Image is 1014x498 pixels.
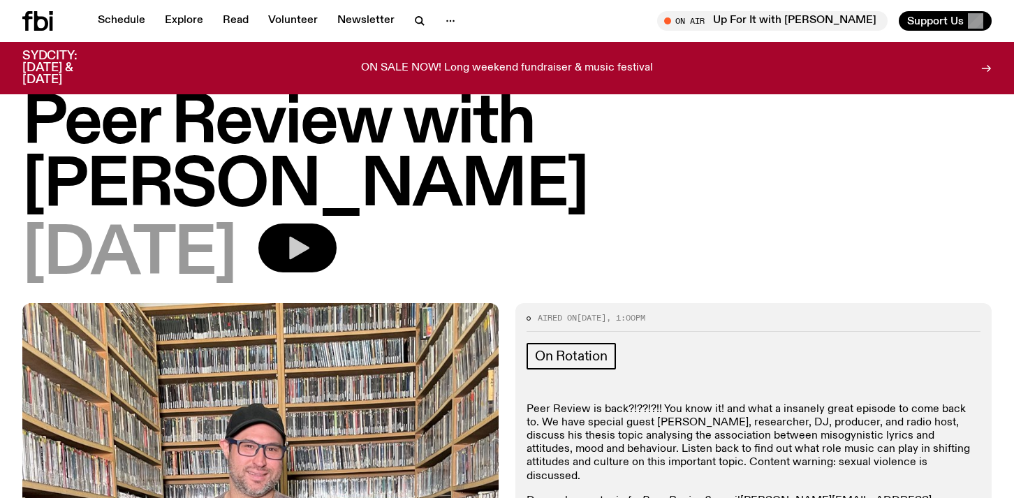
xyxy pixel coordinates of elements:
button: On AirUp For It with [PERSON_NAME] [657,11,888,31]
a: Schedule [89,11,154,31]
a: Explore [156,11,212,31]
span: Support Us [907,15,964,27]
h3: SYDCITY: [DATE] & [DATE] [22,50,112,86]
a: Newsletter [329,11,403,31]
a: On Rotation [527,343,616,369]
span: [DATE] [577,312,606,323]
button: Support Us [899,11,992,31]
a: Read [214,11,257,31]
a: Volunteer [260,11,326,31]
p: ON SALE NOW! Long weekend fundraiser & music festival [361,62,653,75]
span: On Rotation [535,349,608,364]
span: Aired on [538,312,577,323]
span: , 1:00pm [606,312,645,323]
p: Peer Review is back?!??!?!! You know it! and what a insanely great episode to come back to. We ha... [527,403,980,483]
span: [DATE] [22,224,236,286]
h1: Lunch with [PERSON_NAME] / Peer Review with [PERSON_NAME] [22,29,992,218]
